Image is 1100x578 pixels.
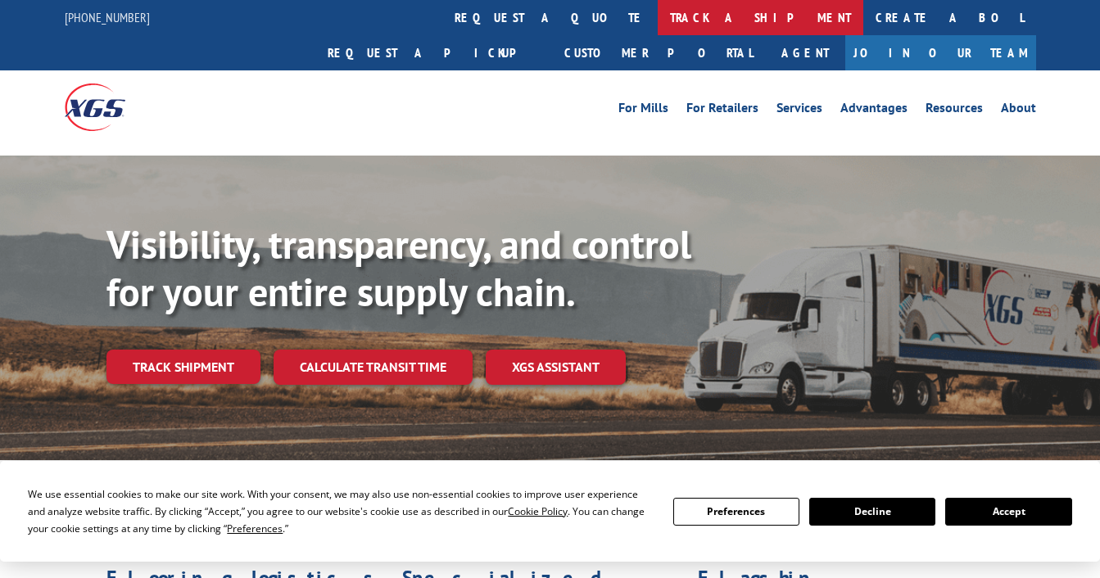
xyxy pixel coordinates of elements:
button: Decline [809,498,935,526]
a: [PHONE_NUMBER] [65,9,150,25]
a: For Mills [618,102,668,120]
a: Join Our Team [845,35,1036,70]
a: For Retailers [686,102,758,120]
a: Services [776,102,822,120]
a: Track shipment [106,350,260,384]
button: Preferences [673,498,799,526]
button: Accept [945,498,1071,526]
div: We use essential cookies to make our site work. With your consent, we may also use non-essential ... [28,485,653,537]
a: Agent [765,35,845,70]
span: Preferences [227,522,283,535]
a: About [1001,102,1036,120]
a: Resources [926,102,983,120]
a: Advantages [840,102,908,120]
span: Cookie Policy [508,504,568,518]
b: Visibility, transparency, and control for your entire supply chain. [106,219,691,317]
a: XGS ASSISTANT [486,350,626,385]
a: Customer Portal [552,35,765,70]
a: Request a pickup [315,35,552,70]
a: Calculate transit time [274,350,473,385]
